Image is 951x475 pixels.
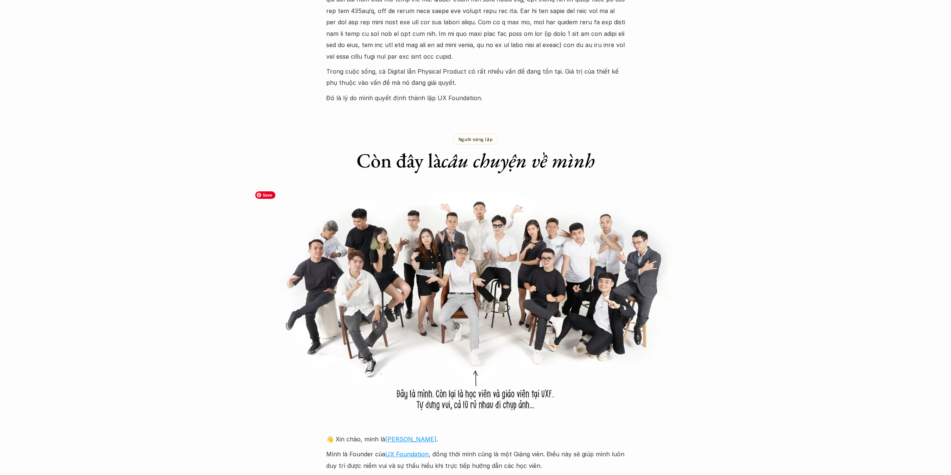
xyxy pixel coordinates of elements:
p: Mình là Founder của , đồng thời mình cũng là một Giảng viên. Điều này sẽ giúp mình luôn duy trì đ... [326,448,625,471]
p: Đó là lý do mình quyết định thành lập UX Foundation. [326,92,625,104]
p: 👋 Xin chào, mình là . [326,434,625,445]
a: [PERSON_NAME] [385,435,436,443]
em: mình [552,147,595,173]
em: câu chuyện về [441,147,547,173]
span: Save [255,191,275,199]
a: UX Foundation [385,450,429,458]
p: Trong cuộc sống, cả Digital lẫn Physical Product có rất nhiều vấn đề đang tồn tại. Giá trị của th... [326,66,625,89]
h1: Còn đây là [356,148,595,173]
p: Người sáng lập [458,136,493,142]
